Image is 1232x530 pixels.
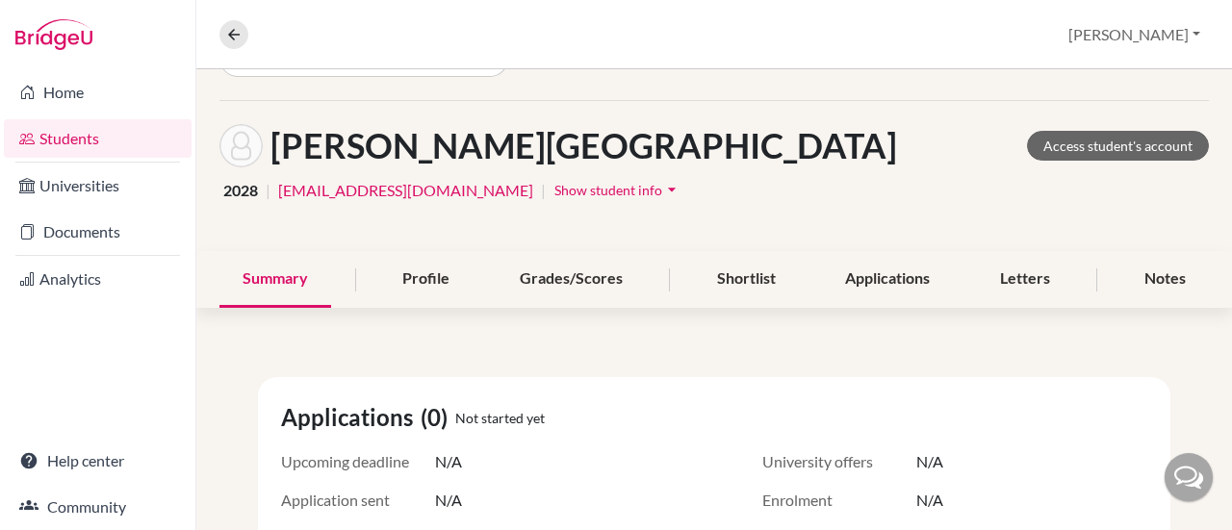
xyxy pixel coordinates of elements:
span: | [541,179,546,202]
span: Show student info [554,182,662,198]
a: [EMAIL_ADDRESS][DOMAIN_NAME] [278,179,533,202]
a: Home [4,73,192,112]
a: Documents [4,213,192,251]
img: Francheska Delgado's avatar [219,124,263,167]
button: Show student infoarrow_drop_down [553,175,682,205]
span: (0) [421,400,455,435]
div: Letters [977,251,1073,308]
i: arrow_drop_down [662,180,681,199]
span: Ayuda [41,13,94,31]
span: University offers [762,450,916,473]
div: Profile [379,251,473,308]
span: N/A [916,450,943,473]
span: N/A [435,489,462,512]
span: N/A [916,489,943,512]
a: Community [4,488,192,526]
span: N/A [435,450,462,473]
span: Upcoming deadline [281,450,435,473]
span: Applications [281,400,421,435]
div: Notes [1121,251,1209,308]
a: Students [4,119,192,158]
a: Universities [4,166,192,205]
h1: [PERSON_NAME][GEOGRAPHIC_DATA] [270,125,897,166]
div: Grades/Scores [497,251,646,308]
span: Enrolment [762,489,916,512]
a: Access student's account [1027,131,1209,161]
span: Application sent [281,489,435,512]
button: [PERSON_NAME] [1060,16,1209,53]
span: 2028 [223,179,258,202]
div: Applications [822,251,953,308]
span: | [266,179,270,202]
div: Shortlist [694,251,799,308]
a: Analytics [4,260,192,298]
img: Bridge-U [15,19,92,50]
div: Summary [219,251,331,308]
a: Help center [4,442,192,480]
span: Not started yet [455,408,545,428]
